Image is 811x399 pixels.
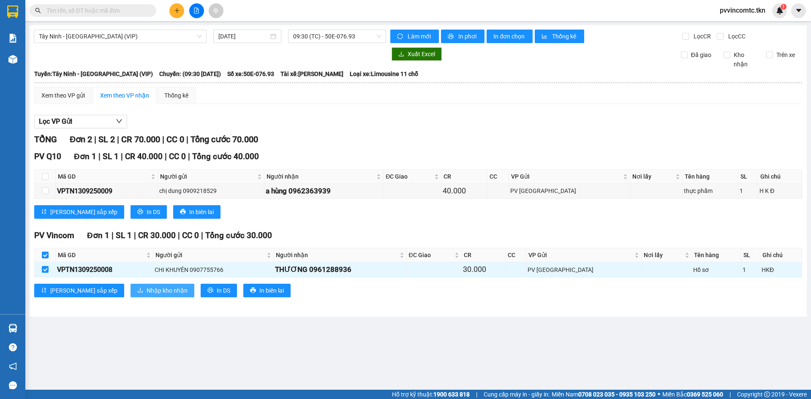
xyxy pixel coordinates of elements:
span: | [188,152,190,161]
span: Lọc CR [690,32,712,41]
span: PV Q10 [34,152,61,161]
span: pvvincomtc.tkn [713,5,772,16]
div: HKĐ [762,265,800,274]
span: | [729,390,731,399]
span: | [121,152,123,161]
div: a hùng 0962363939 [266,185,382,197]
button: downloadNhập kho nhận [131,284,194,297]
span: download [137,287,143,294]
span: aim [213,8,219,14]
span: ĐC Giao [409,250,453,260]
td: VPTN1309250008 [56,262,153,277]
span: plus [174,8,180,14]
span: Tài xế: [PERSON_NAME] [280,69,343,79]
span: VP Gửi [511,172,621,181]
div: 1 [740,186,757,195]
span: printer [207,287,213,294]
th: SL [741,248,760,262]
div: H K Đ [759,186,800,195]
span: down [116,118,122,125]
span: | [98,152,101,161]
span: SL 1 [103,152,119,161]
span: printer [180,209,186,215]
span: | [117,134,119,144]
span: ĐC Giao [386,172,433,181]
div: 1 [743,265,759,274]
img: warehouse-icon [8,324,17,333]
span: Người gửi [160,172,255,181]
b: Tuyến: Tây Ninh - [GEOGRAPHIC_DATA] (VIP) [34,71,153,77]
div: VPTN1309250009 [57,186,156,196]
td: VPTN1309250009 [56,184,158,198]
span: file-add [193,8,199,14]
button: aim [209,3,223,18]
span: Trên xe [773,50,798,60]
input: 13/09/2025 [218,32,269,41]
span: | [112,231,114,240]
span: sort-ascending [41,287,47,294]
div: CHI KHUYÊN 0907755766 [155,265,272,274]
span: Chuyến: (09:30 [DATE]) [159,69,221,79]
span: [PERSON_NAME] sắp xếp [50,286,117,295]
strong: 0369 525 060 [687,391,723,398]
span: question-circle [9,343,17,351]
span: | [134,231,136,240]
button: Lọc VP Gửi [34,115,127,128]
button: sort-ascending[PERSON_NAME] sắp xếp [34,205,124,219]
span: In biên lai [259,286,284,295]
span: TỔNG [34,134,57,144]
div: Hồ sơ [693,265,740,274]
span: | [94,134,96,144]
span: sync [397,33,404,40]
div: THƯƠNG 0961288936 [275,264,405,275]
span: Người nhận [267,172,375,181]
span: Đơn 1 [87,231,109,240]
th: Tên hàng [692,248,741,262]
button: printerIn biên lai [243,284,291,297]
span: sort-ascending [41,209,47,215]
span: Loại xe: Limousine 11 chỗ [350,69,418,79]
button: syncLàm mới [390,30,439,43]
span: CC 0 [182,231,199,240]
span: printer [448,33,455,40]
span: 1 [782,4,785,10]
input: Tìm tên, số ĐT hoặc mã đơn [46,6,146,15]
th: Tên hàng [683,170,738,184]
b: GỬI : PV Vincom [11,61,97,75]
td: PV Tây Ninh [526,262,642,277]
th: CC [506,248,526,262]
span: Lọc CC [725,32,747,41]
span: VP Gửi [528,250,633,260]
button: sort-ascending[PERSON_NAME] sắp xếp [34,284,124,297]
span: printer [137,209,143,215]
span: ⚪️ [658,393,660,396]
span: Thống kê [552,32,577,41]
span: In DS [217,286,230,295]
span: CR 30.000 [138,231,176,240]
img: warehouse-icon [8,55,17,64]
span: In biên lai [189,207,214,217]
div: Xem theo VP gửi [41,91,85,100]
span: Đã giao [688,50,715,60]
span: CR 40.000 [125,152,163,161]
span: Nơi lấy [644,250,683,260]
span: Làm mới [408,32,432,41]
span: Nhập kho nhận [147,286,188,295]
div: thực phẩm [684,186,737,195]
span: Tổng cước 30.000 [205,231,272,240]
span: CC 0 [169,152,186,161]
span: Tổng cước 70.000 [191,134,258,144]
span: Miền Nam [552,390,656,399]
span: | [476,390,477,399]
span: In đơn chọn [493,32,526,41]
span: message [9,381,17,389]
span: Cung cấp máy in - giấy in: [484,390,550,399]
sup: 1 [781,4,787,10]
span: Mã GD [58,250,144,260]
span: Hỗ trợ kỹ thuật: [392,390,470,399]
button: printerIn biên lai [173,205,220,219]
button: downloadXuất Excel [392,47,442,61]
span: Đơn 1 [74,152,96,161]
button: bar-chartThống kê [535,30,584,43]
th: Ghi chú [758,170,802,184]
